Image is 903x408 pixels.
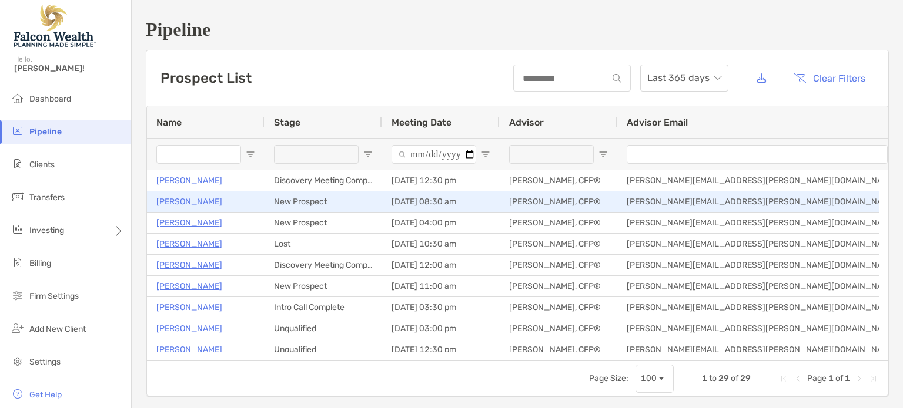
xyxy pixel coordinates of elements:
[500,276,617,296] div: [PERSON_NAME], CFP®
[14,63,124,73] span: [PERSON_NAME]!
[11,288,25,302] img: firm-settings icon
[382,339,500,360] div: [DATE] 12:30 pm
[481,150,490,159] button: Open Filter Menu
[845,373,850,383] span: 1
[500,297,617,318] div: [PERSON_NAME], CFP®
[246,150,255,159] button: Open Filter Menu
[589,373,628,383] div: Page Size:
[718,373,729,383] span: 29
[636,365,674,393] div: Page Size
[392,117,451,128] span: Meeting Date
[156,342,222,357] a: [PERSON_NAME]
[265,191,382,212] div: New Prospect
[274,117,300,128] span: Stage
[11,387,25,401] img: get-help icon
[29,127,62,137] span: Pipeline
[156,237,222,251] a: [PERSON_NAME]
[828,373,834,383] span: 1
[382,276,500,296] div: [DATE] 11:00 am
[156,321,222,336] a: [PERSON_NAME]
[702,373,707,383] span: 1
[265,170,382,191] div: Discovery Meeting Complete
[627,145,888,164] input: Advisor Email Filter Input
[156,173,222,188] a: [PERSON_NAME]
[855,374,864,383] div: Next Page
[382,297,500,318] div: [DATE] 03:30 pm
[641,373,657,383] div: 100
[11,157,25,171] img: clients icon
[869,374,878,383] div: Last Page
[709,373,717,383] span: to
[11,354,25,368] img: settings icon
[500,191,617,212] div: [PERSON_NAME], CFP®
[156,145,241,164] input: Name Filter Input
[11,222,25,237] img: investing icon
[156,117,182,128] span: Name
[807,373,827,383] span: Page
[29,357,61,367] span: Settings
[382,191,500,212] div: [DATE] 08:30 am
[265,234,382,254] div: Lost
[731,373,738,383] span: of
[156,300,222,315] a: [PERSON_NAME]
[11,321,25,335] img: add_new_client icon
[382,255,500,275] div: [DATE] 12:00 am
[11,190,25,204] img: transfers icon
[627,117,688,128] span: Advisor Email
[11,91,25,105] img: dashboard icon
[11,255,25,269] img: billing icon
[146,19,889,41] h1: Pipeline
[613,74,621,83] img: input icon
[382,318,500,339] div: [DATE] 03:00 pm
[500,339,617,360] div: [PERSON_NAME], CFP®
[29,291,79,301] span: Firm Settings
[29,324,86,334] span: Add New Client
[29,225,64,235] span: Investing
[29,160,55,170] span: Clients
[382,213,500,233] div: [DATE] 04:00 pm
[160,70,252,86] h3: Prospect List
[363,150,373,159] button: Open Filter Menu
[156,194,222,209] a: [PERSON_NAME]
[29,258,51,268] span: Billing
[835,373,843,383] span: of
[740,373,751,383] span: 29
[29,193,65,203] span: Transfers
[265,318,382,339] div: Unqualified
[392,145,476,164] input: Meeting Date Filter Input
[156,215,222,230] a: [PERSON_NAME]
[785,65,874,91] button: Clear Filters
[509,117,544,128] span: Advisor
[11,124,25,138] img: pipeline icon
[265,297,382,318] div: Intro Call Complete
[500,318,617,339] div: [PERSON_NAME], CFP®
[29,390,62,400] span: Get Help
[779,374,788,383] div: First Page
[647,65,721,91] span: Last 365 days
[500,213,617,233] div: [PERSON_NAME], CFP®
[265,255,382,275] div: Discovery Meeting Complete
[598,150,608,159] button: Open Filter Menu
[500,234,617,254] div: [PERSON_NAME], CFP®
[793,374,802,383] div: Previous Page
[382,234,500,254] div: [DATE] 10:30 am
[500,255,617,275] div: [PERSON_NAME], CFP®
[156,258,222,272] a: [PERSON_NAME]
[265,276,382,296] div: New Prospect
[500,170,617,191] div: [PERSON_NAME], CFP®
[156,279,222,294] a: [PERSON_NAME]
[382,170,500,191] div: [DATE] 12:30 pm
[265,213,382,233] div: New Prospect
[265,339,382,360] div: Unqualified
[29,94,71,104] span: Dashboard
[14,5,96,47] img: Falcon Wealth Planning Logo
